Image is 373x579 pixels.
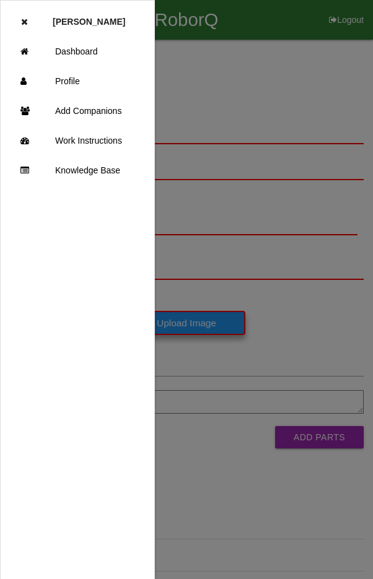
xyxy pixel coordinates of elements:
[53,7,125,27] p: Andrew Miller
[1,126,154,155] a: Work Instructions
[1,96,154,126] a: Add Companions
[1,155,154,185] a: Knowledge Base
[21,7,28,37] div: Close
[1,66,154,96] a: Profile
[1,37,154,66] a: Dashboard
